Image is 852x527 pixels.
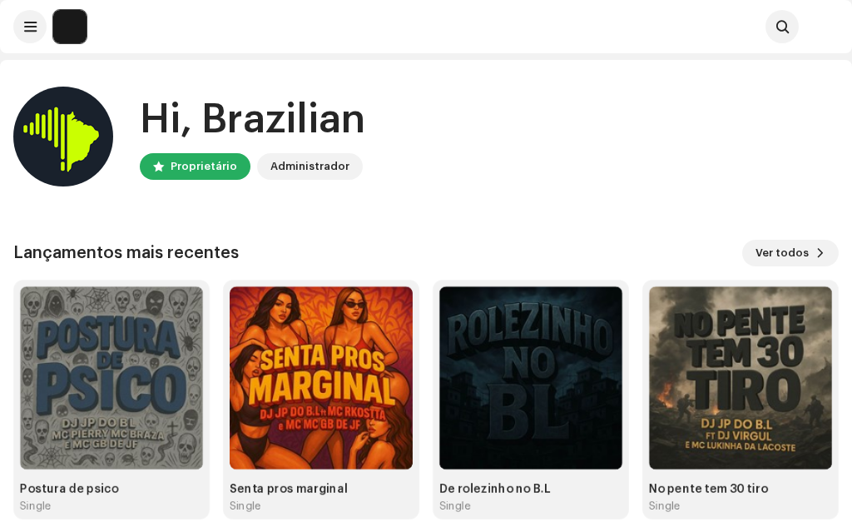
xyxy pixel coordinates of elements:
h3: Lançamentos mais recentes [13,240,239,266]
img: 7b092bcd-1f7b-44aa-9736-f4bc5021b2f1 [13,87,113,186]
img: 7b092bcd-1f7b-44aa-9736-f4bc5021b2f1 [805,10,839,43]
div: Single [230,500,261,513]
div: Single [20,500,52,513]
div: Hi, Brazilian [140,93,365,147]
div: Single [649,500,681,513]
img: 42974524-e10b-470d-8d1d-c63e04f47821 [439,286,622,470]
div: No pente tem 30 tiro [649,483,832,496]
div: Senta pros marginal [230,483,413,496]
span: Ver todos [755,236,809,270]
div: De rolezinho no B.L [439,483,622,496]
div: Proprietário [171,157,237,176]
img: 71bf27a5-dd94-4d93-852c-61362381b7db [53,10,87,43]
img: 049993c1-2d72-4e3c-8c44-bd6ba982551e [230,286,413,470]
div: Postura de psico [20,483,203,496]
img: b45b8bfe-f664-4b51-8337-717f71b05b30 [649,286,832,470]
img: 9177a9f3-1dde-46c1-83a7-800fb06cdad1 [20,286,203,470]
button: Ver todos [742,240,839,266]
div: Administrador [270,157,349,176]
div: Single [439,500,471,513]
